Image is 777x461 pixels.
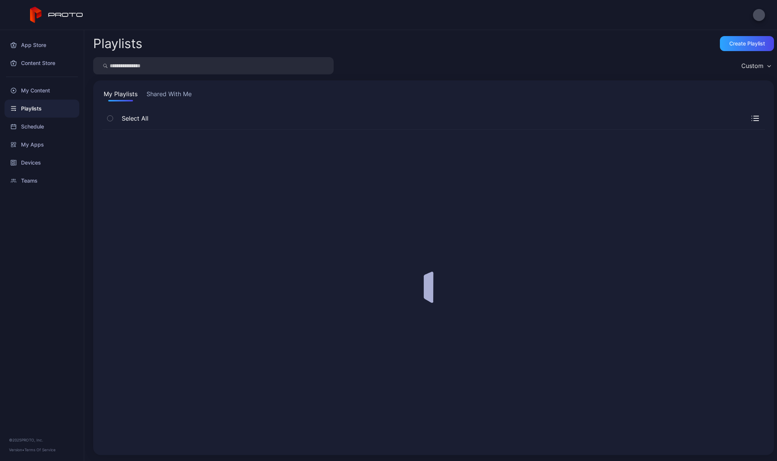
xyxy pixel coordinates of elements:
button: Shared With Me [145,89,193,101]
div: © 2025 PROTO, Inc. [9,437,75,443]
a: Schedule [5,118,79,136]
a: Terms Of Service [24,447,56,452]
a: Playlists [5,100,79,118]
a: Content Store [5,54,79,72]
button: My Playlists [102,89,139,101]
div: Create Playlist [729,41,765,47]
h2: Playlists [93,37,142,50]
button: Custom [738,57,774,74]
span: Version • [9,447,24,452]
a: Devices [5,154,79,172]
a: My Content [5,82,79,100]
button: Create Playlist [720,36,774,51]
a: Teams [5,172,79,190]
div: Custom [741,62,763,70]
span: Select All [118,114,148,123]
a: My Apps [5,136,79,154]
a: App Store [5,36,79,54]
